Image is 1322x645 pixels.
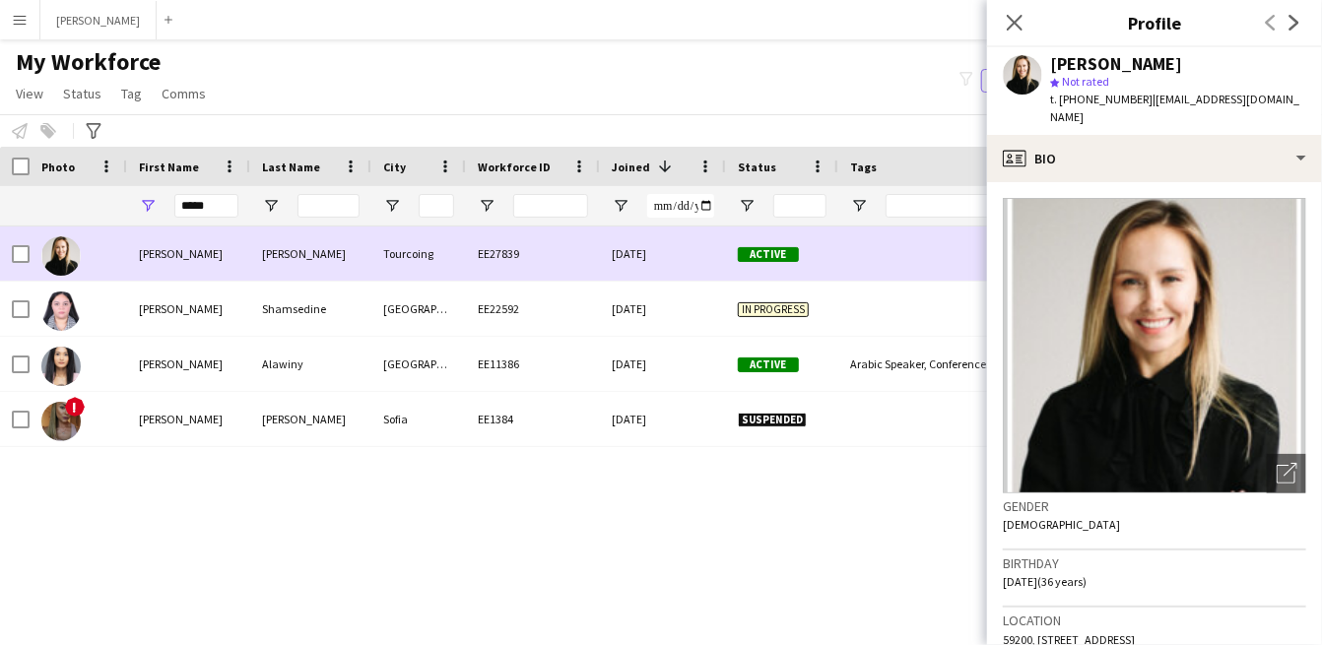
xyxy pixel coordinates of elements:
[600,337,726,391] div: [DATE]
[1003,517,1120,532] span: [DEMOGRAPHIC_DATA]
[41,347,81,386] img: Nadya Alawiny
[1003,554,1306,572] h3: Birthday
[250,282,371,336] div: Shamsedine
[139,160,199,174] span: First Name
[838,337,1036,391] div: Arabic Speaker, Conferences, Ceremonies & Exhibitions, Done by [PERSON_NAME], Mega Project, Opera...
[1050,92,1153,106] span: t. [PHONE_NUMBER]
[850,160,877,174] span: Tags
[162,85,206,102] span: Comms
[738,160,776,174] span: Status
[127,392,250,446] div: [PERSON_NAME]
[371,282,466,336] div: [GEOGRAPHIC_DATA]
[1050,55,1182,73] div: [PERSON_NAME]
[250,337,371,391] div: Alawiny
[41,402,81,441] img: Nadya Dimitrova
[738,413,807,427] span: Suspended
[466,392,600,446] div: EE1384
[63,85,101,102] span: Status
[600,226,726,281] div: [DATE]
[466,337,600,391] div: EE11386
[738,197,756,215] button: Open Filter Menu
[371,337,466,391] div: [GEOGRAPHIC_DATA]
[466,282,600,336] div: EE22592
[1003,497,1306,515] h3: Gender
[65,397,85,417] span: !
[612,197,629,215] button: Open Filter Menu
[127,282,250,336] div: [PERSON_NAME]
[16,85,43,102] span: View
[513,194,588,218] input: Workforce ID Filter Input
[1003,198,1306,493] img: Crew avatar or photo
[55,81,109,106] a: Status
[1062,74,1109,89] span: Not rated
[139,197,157,215] button: Open Filter Menu
[1267,454,1306,493] div: Open photos pop-in
[250,226,371,281] div: [PERSON_NAME]
[612,160,650,174] span: Joined
[1050,92,1299,124] span: | [EMAIL_ADDRESS][DOMAIN_NAME]
[738,357,799,372] span: Active
[371,392,466,446] div: Sofia
[154,81,214,106] a: Comms
[40,1,157,39] button: [PERSON_NAME]
[250,392,371,446] div: [PERSON_NAME]
[121,85,142,102] span: Tag
[383,160,406,174] span: City
[383,197,401,215] button: Open Filter Menu
[41,291,81,331] img: Nadya Shamsedine
[850,197,868,215] button: Open Filter Menu
[41,236,81,276] img: Nadya Vitt
[981,69,1080,93] button: Everyone5,820
[987,10,1322,35] h3: Profile
[600,392,726,446] div: [DATE]
[8,81,51,106] a: View
[773,194,826,218] input: Status Filter Input
[1003,612,1306,629] h3: Location
[41,160,75,174] span: Photo
[478,197,496,215] button: Open Filter Menu
[478,160,551,174] span: Workforce ID
[738,302,809,317] span: In progress
[174,194,238,218] input: First Name Filter Input
[371,226,466,281] div: Tourcoing
[886,194,1025,218] input: Tags Filter Input
[647,194,714,218] input: Joined Filter Input
[127,337,250,391] div: [PERSON_NAME]
[600,282,726,336] div: [DATE]
[127,226,250,281] div: [PERSON_NAME]
[297,194,360,218] input: Last Name Filter Input
[262,197,280,215] button: Open Filter Menu
[1003,574,1087,589] span: [DATE] (36 years)
[262,160,320,174] span: Last Name
[987,135,1322,182] div: Bio
[82,119,105,143] app-action-btn: Advanced filters
[113,81,150,106] a: Tag
[738,247,799,262] span: Active
[16,47,161,77] span: My Workforce
[419,194,454,218] input: City Filter Input
[466,226,600,281] div: EE27839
